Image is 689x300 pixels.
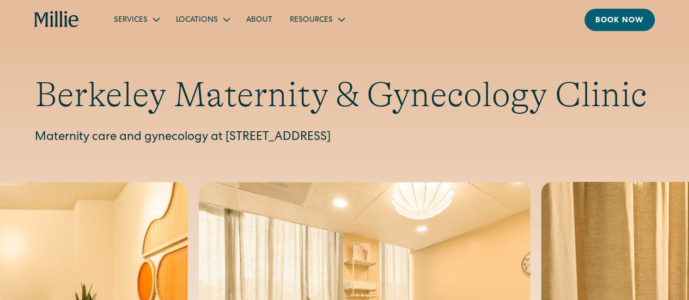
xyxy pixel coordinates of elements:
div: Resources [290,15,333,26]
div: Services [114,15,148,26]
h1: Berkeley Maternity & Gynecology Clinic [35,74,654,116]
a: About [237,10,281,28]
div: Book now [595,15,644,27]
div: Services [105,10,167,28]
a: home [34,11,79,28]
div: Resources [281,10,352,28]
div: Locations [167,10,237,28]
div: Locations [176,15,218,26]
p: Maternity care and gynecology at [STREET_ADDRESS] [35,129,654,147]
a: Book now [584,9,655,31]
